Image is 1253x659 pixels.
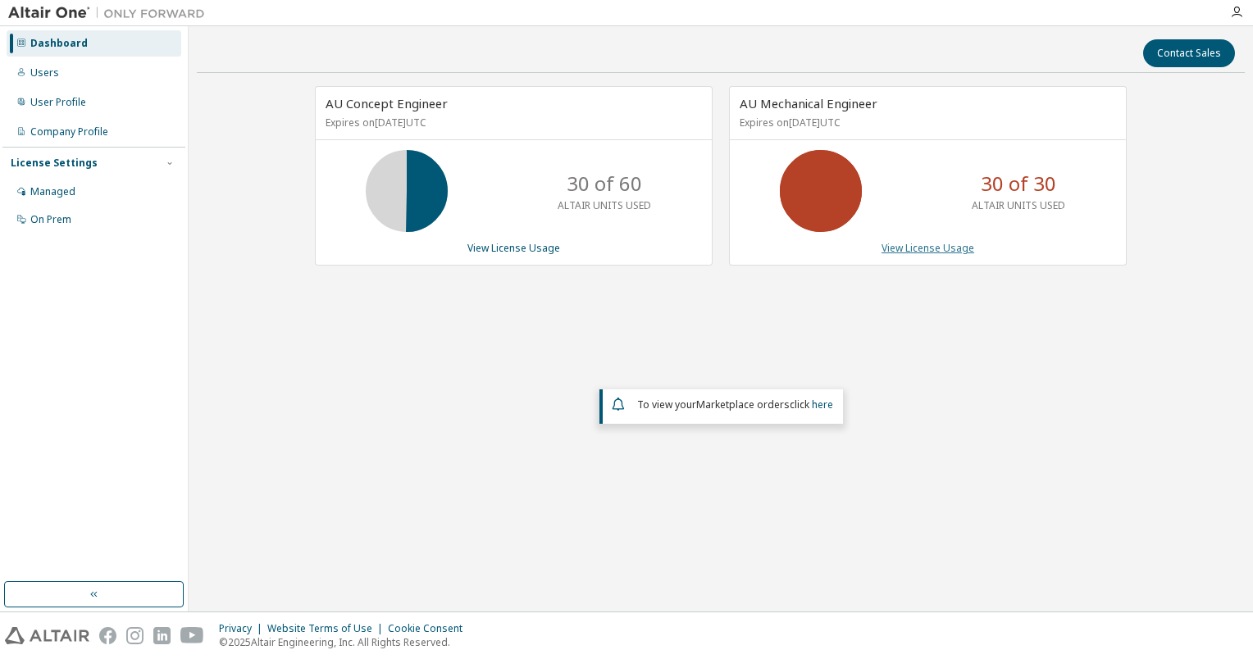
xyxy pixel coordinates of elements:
[326,116,698,130] p: Expires on [DATE] UTC
[11,157,98,170] div: License Settings
[1143,39,1235,67] button: Contact Sales
[30,125,108,139] div: Company Profile
[219,622,267,635] div: Privacy
[326,95,448,111] span: AU Concept Engineer
[30,37,88,50] div: Dashboard
[126,627,144,644] img: instagram.svg
[637,398,833,411] span: To view your click
[180,627,204,644] img: youtube.svg
[972,198,1065,212] p: ALTAIR UNITS USED
[812,398,833,411] a: here
[5,627,89,644] img: altair_logo.svg
[981,170,1056,198] p: 30 of 30
[30,185,75,198] div: Managed
[740,95,877,111] span: AU Mechanical Engineer
[219,635,472,649] p: © 2025 Altair Engineering, Inc. All Rights Reserved.
[388,622,472,635] div: Cookie Consent
[267,622,388,635] div: Website Terms of Use
[740,116,1112,130] p: Expires on [DATE] UTC
[882,241,974,255] a: View License Usage
[567,170,642,198] p: 30 of 60
[8,5,213,21] img: Altair One
[696,398,790,411] em: Marketplace orders
[99,627,116,644] img: facebook.svg
[30,96,86,109] div: User Profile
[558,198,651,212] p: ALTAIR UNITS USED
[30,213,71,226] div: On Prem
[30,66,59,80] div: Users
[467,241,560,255] a: View License Usage
[153,627,171,644] img: linkedin.svg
